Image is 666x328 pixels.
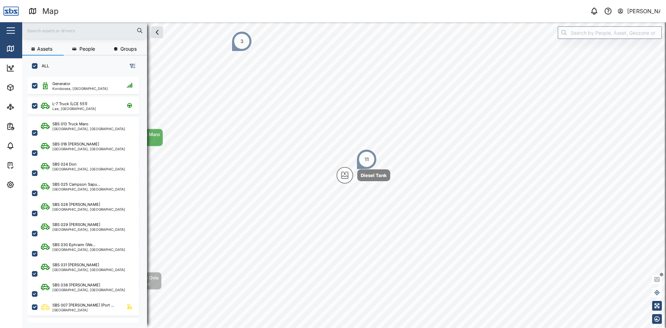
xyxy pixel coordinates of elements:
div: SBS 031 [PERSON_NAME] [52,262,99,268]
div: Korobosea, [GEOGRAPHIC_DATA] [52,87,108,90]
div: Reports [18,123,42,130]
div: SBS 024 Don [52,161,77,167]
div: Map marker [336,167,390,184]
div: 3 [240,37,244,45]
span: Groups [120,47,137,51]
div: SBS 013 Truck Maro [52,121,88,127]
div: SBS 025 Campson Sapu... [52,182,100,187]
div: SBS 007 [PERSON_NAME] (Port ... [52,302,114,308]
div: Tasks [18,161,37,169]
input: Search by People, Asset, Geozone or Place [558,26,662,39]
div: [GEOGRAPHIC_DATA], [GEOGRAPHIC_DATA] [52,208,125,211]
div: Lae, [GEOGRAPHIC_DATA] [52,107,96,110]
div: Generator [52,81,70,87]
div: Dashboard [18,64,49,72]
div: [GEOGRAPHIC_DATA], [GEOGRAPHIC_DATA] [52,127,125,131]
div: 11 [365,155,369,163]
div: [GEOGRAPHIC_DATA], [GEOGRAPHIC_DATA] [52,147,125,151]
div: [GEOGRAPHIC_DATA], [GEOGRAPHIC_DATA] [52,288,125,292]
span: Assets [37,47,52,51]
canvas: Map [22,22,666,328]
div: SBS 038 [PERSON_NAME] [52,282,100,288]
div: SBS 030 Ephraim (We... [52,242,95,248]
div: SBS 018 [PERSON_NAME] [52,141,99,147]
div: Map marker [356,149,377,170]
div: Map marker [231,31,252,52]
label: ALL [37,63,49,69]
div: [GEOGRAPHIC_DATA], [GEOGRAPHIC_DATA] [52,167,125,171]
div: [GEOGRAPHIC_DATA], [GEOGRAPHIC_DATA] [52,248,125,251]
div: Assets [18,84,40,91]
div: [GEOGRAPHIC_DATA] [52,308,114,312]
div: Map [42,5,59,17]
img: Main Logo [3,3,19,19]
div: SBS 028 [PERSON_NAME] [52,202,100,208]
div: grid [28,74,147,322]
div: Map [18,45,34,52]
div: [GEOGRAPHIC_DATA], [GEOGRAPHIC_DATA] [52,228,125,231]
input: Search assets or drivers [26,25,143,36]
div: L-7 Truck (LCE 551) [52,101,87,107]
div: SBS 029 [PERSON_NAME] [52,222,100,228]
div: [GEOGRAPHIC_DATA], [GEOGRAPHIC_DATA] [52,268,125,271]
div: Diesel Tank [361,172,387,179]
div: Alarms [18,142,40,150]
div: [GEOGRAPHIC_DATA], [GEOGRAPHIC_DATA] [52,187,125,191]
span: People [79,47,95,51]
div: [PERSON_NAME] [627,7,660,16]
div: Sites [18,103,35,111]
div: Settings [18,181,43,188]
button: [PERSON_NAME] [617,6,660,16]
